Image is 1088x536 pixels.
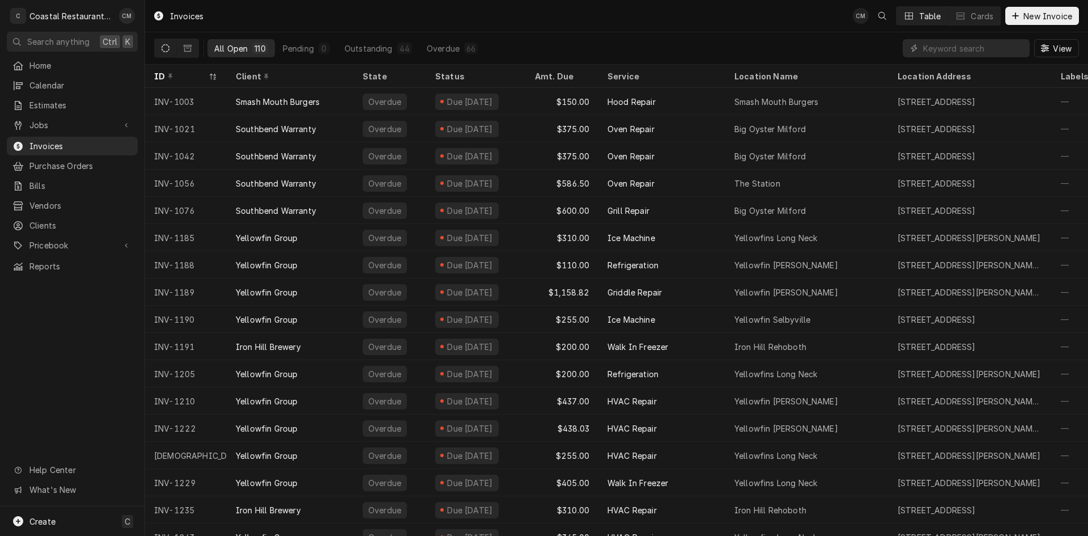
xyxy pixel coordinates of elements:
[526,306,598,333] div: $255.00
[367,232,402,244] div: Overdue
[7,176,138,195] a: Bills
[29,60,132,71] span: Home
[446,178,494,189] div: Due [DATE]
[367,178,402,189] div: Overdue
[367,259,402,271] div: Overdue
[466,43,475,54] div: 66
[29,484,131,496] span: What's New
[367,395,402,407] div: Overdue
[734,368,817,380] div: Yellowfins Long Neck
[399,43,410,54] div: 44
[236,477,297,489] div: Yellowfin Group
[898,232,1041,244] div: [STREET_ADDRESS][PERSON_NAME]
[446,232,494,244] div: Due [DATE]
[898,150,976,162] div: [STREET_ADDRESS]
[367,96,402,108] div: Overdue
[435,70,515,82] div: Status
[321,43,328,54] div: 0
[7,216,138,235] a: Clients
[29,464,131,476] span: Help Center
[367,477,402,489] div: Overdue
[898,259,1043,271] div: [STREET_ADDRESS][PERSON_NAME][PERSON_NAME]
[898,205,976,217] div: [STREET_ADDRESS]
[607,70,714,82] div: Service
[7,32,138,52] button: Search anythingCtrlK
[367,423,402,434] div: Overdue
[7,461,138,479] a: Go to Help Center
[145,442,227,469] div: [DEMOGRAPHIC_DATA]-1225
[29,220,132,231] span: Clients
[367,286,402,298] div: Overdue
[446,286,494,298] div: Due [DATE]
[236,368,297,380] div: Yellowfin Group
[236,70,342,82] div: Client
[526,88,598,115] div: $150.00
[607,423,657,434] div: HVAC Repair
[898,395,1043,407] div: [STREET_ADDRESS][PERSON_NAME][PERSON_NAME]
[526,496,598,524] div: $310.00
[236,259,297,271] div: Yellowfin Group
[923,39,1024,57] input: Keyword search
[526,333,598,360] div: $200.00
[734,123,806,135] div: Big Oyster Milford
[607,314,655,326] div: Ice Machine
[607,178,654,189] div: Oven Repair
[446,477,494,489] div: Due [DATE]
[607,96,656,108] div: Hood Repair
[7,480,138,499] a: Go to What's New
[898,450,1041,462] div: [STREET_ADDRESS][PERSON_NAME]
[145,387,227,415] div: INV-1210
[446,96,494,108] div: Due [DATE]
[607,123,654,135] div: Oven Repair
[526,278,598,306] div: $1,158.82
[446,423,494,434] div: Due [DATE]
[1021,10,1074,22] span: New Invoice
[7,76,138,95] a: Calendar
[607,395,657,407] div: HVAC Repair
[607,450,657,462] div: HVAC Repair
[363,70,417,82] div: State
[607,477,668,489] div: Walk In Freezer
[7,137,138,155] a: Invoices
[607,504,657,516] div: HVAC Repair
[526,360,598,387] div: $200.00
[734,96,818,108] div: Smash Mouth Burgers
[1005,7,1079,25] button: New Invoice
[734,450,817,462] div: Yellowfins Long Neck
[607,150,654,162] div: Oven Repair
[898,341,976,353] div: [STREET_ADDRESS]
[145,170,227,197] div: INV-1056
[853,8,869,24] div: CM
[367,123,402,135] div: Overdue
[236,450,297,462] div: Yellowfin Group
[526,442,598,469] div: $255.00
[29,517,56,526] span: Create
[898,178,976,189] div: [STREET_ADDRESS]
[145,415,227,442] div: INV-1222
[29,200,132,212] span: Vendors
[898,70,1040,82] div: Location Address
[734,205,806,217] div: Big Oyster Milford
[367,150,402,162] div: Overdue
[145,115,227,142] div: INV-1021
[7,157,138,175] a: Purchase Orders
[145,496,227,524] div: INV-1235
[446,205,494,217] div: Due [DATE]
[7,196,138,215] a: Vendors
[145,333,227,360] div: INV-1191
[236,178,316,189] div: Southbend Warranty
[236,96,320,108] div: Smash Mouth Burgers
[236,123,316,135] div: Southbend Warranty
[734,423,838,434] div: Yellowfin [PERSON_NAME]
[7,56,138,75] a: Home
[734,477,817,489] div: Yellowfins Long Neck
[125,36,130,48] span: K
[10,8,26,24] div: C
[853,8,869,24] div: Chad McMaster's Avatar
[236,150,316,162] div: Southbend Warranty
[898,314,976,326] div: [STREET_ADDRESS]
[427,43,460,54] div: Overdue
[526,469,598,496] div: $405.00
[919,10,941,22] div: Table
[119,8,135,24] div: CM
